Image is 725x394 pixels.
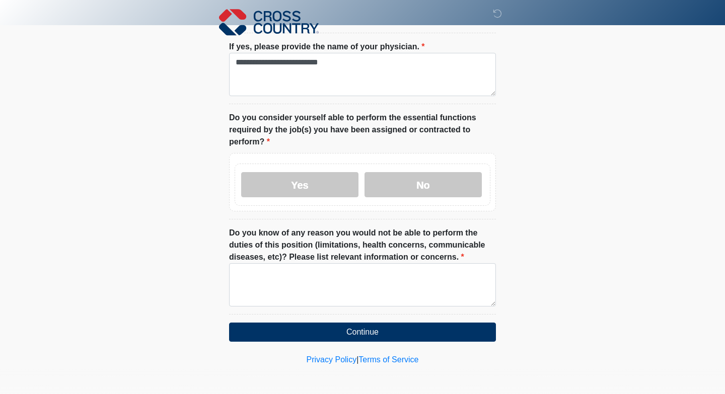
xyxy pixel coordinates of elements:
label: If yes, please provide the name of your physician. [229,41,425,53]
label: Do you know of any reason you would not be able to perform the duties of this position (limitatio... [229,227,496,263]
img: Cross Country Logo [219,8,319,37]
label: Yes [241,172,358,197]
label: No [365,172,482,197]
button: Continue [229,323,496,342]
label: Do you consider yourself able to perform the essential functions required by the job(s) you have ... [229,112,496,148]
a: Terms of Service [358,355,418,364]
a: | [356,355,358,364]
a: Privacy Policy [307,355,357,364]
